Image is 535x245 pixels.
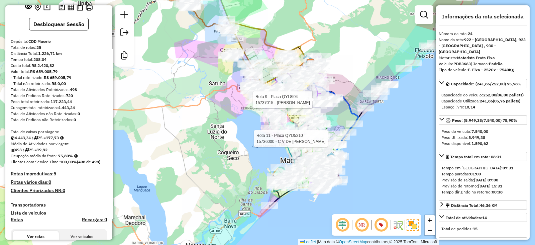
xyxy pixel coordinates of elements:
strong: 10,14 [464,104,475,109]
span: Peso: (5.949,38/7.540,00) 78,90% [452,118,517,123]
h4: Lista de veículos [11,210,107,216]
div: Total de Pedidos não Roteirizados: [11,117,107,123]
strong: PDB3663 [453,61,471,66]
button: Desbloquear Sessão [29,18,89,30]
h4: Informações da rota selecionada [439,13,527,20]
strong: R$ 659.005,79 [30,69,58,74]
strong: 00:38 [492,189,503,194]
div: Média de Atividades por viagem: [11,141,107,147]
div: Capacidade: (241,86/252,00) 95,98% [439,89,527,113]
div: Motorista: [439,55,527,61]
div: Tipo do veículo: [439,67,527,73]
em: Média calculada utilizando a maior ocupação (%Peso ou %Cubagem) de cada rota da sessão. Rotas cro... [74,154,78,158]
strong: 14 [482,215,487,220]
strong: 07:31 [503,165,513,170]
span: | Jornada: [471,61,503,66]
strong: 0 [78,111,80,116]
i: Total de Atividades [11,148,15,152]
span: Capacidade: (241,86/252,00) 95,98% [451,81,522,86]
div: Tempo em [GEOGRAPHIC_DATA]: [441,165,524,171]
strong: [DATE] 07:00 [474,177,498,182]
span: Clientes com Service Time: [11,159,60,164]
strong: 0 [63,187,65,193]
strong: CDD Maceio [28,39,51,44]
strong: 177,73 [46,135,59,140]
button: Imprimir Rotas [84,2,94,12]
strong: 208:04 [33,57,46,62]
div: Total de pedidos: [441,226,524,232]
a: Tempo total em rota: 08:31 [439,152,527,161]
a: Rotas [11,217,23,223]
div: Peso: (5.949,38/7.540,00) 78,90% [439,126,527,149]
a: Distância Total:46,36 KM [439,200,527,210]
span: Ocupação média da frota: [11,153,57,158]
strong: Motorista Frota Fixa [457,55,495,60]
div: Capacidade do veículo: [441,92,524,98]
span: + [428,216,432,224]
strong: [DATE] 15:31 [478,183,502,188]
div: Espaço livre: [441,104,524,110]
div: Veículo: [439,61,527,67]
div: Previsão de saída: [441,177,524,183]
strong: 24 [468,31,472,36]
h4: Clientes Priorizados NR: [11,188,107,193]
div: Total de atividades:14 [439,223,527,235]
strong: 1.226,71 km [38,51,62,56]
div: Total de Pedidos Roteirizados: [11,93,107,99]
div: Total de Atividades Roteirizadas: [11,87,107,93]
span: Ocultar deslocamento [334,217,350,233]
strong: 25 [36,45,41,50]
a: Leaflet [300,240,316,244]
strong: 1.590,62 [471,141,488,146]
div: Map data © contributors,© 2025 TomTom, Microsoft [298,239,439,245]
a: Exibir filtros [417,8,431,21]
div: - Total roteirizado: [11,75,107,81]
button: Ver veículos [59,231,105,242]
span: Ocultar NR [354,217,370,233]
button: Painel de Sugestão [42,2,52,12]
strong: 117.223,44 [50,99,72,104]
span: Tempo total em rota: 08:31 [450,154,502,159]
strong: (06,00 pallets) [496,92,524,97]
img: Fluxo de ruas [393,220,403,230]
div: Peso total roteirizado: [11,99,107,105]
img: UDC zumpy [303,54,312,63]
a: Zoom out [425,225,435,235]
button: Logs desbloquear sessão [57,2,66,12]
strong: (05,76 pallets) [493,98,520,103]
strong: 720 [66,93,73,98]
a: Peso: (5.949,38/7.540,00) 78,90% [439,115,527,125]
div: Total de caixas por viagem: [11,129,107,135]
div: Distância Total: [11,51,107,57]
div: - Total não roteirizado: [11,81,107,87]
div: 498 / 25 = [11,147,107,153]
div: Tempo total em rota: 08:31 [439,162,527,198]
strong: Padrão [489,61,503,66]
a: Criar modelo [118,49,131,64]
div: Tempo dirigindo no retorno: [441,189,524,195]
strong: 0 [74,117,76,122]
button: Visualizar relatório de Roteirização [66,2,75,11]
strong: 498 [70,87,77,92]
h4: Rotas improdutivas: [11,171,107,177]
div: Previsão de retorno: [441,183,524,189]
button: Visualizar Romaneio [75,2,84,12]
button: Ver rotas [13,231,59,242]
strong: 0 [48,179,51,185]
i: Meta Caixas/viagem: 161,43 Diferença: 16,30 [60,136,64,140]
img: CDD Maceio [306,59,315,67]
a: OpenStreetMap [339,240,367,244]
div: Tempo paradas: [441,171,524,177]
strong: 922 - [GEOGRAPHIC_DATA], 923 - [GEOGRAPHIC_DATA] , 930 - [GEOGRAPHIC_DATA] [439,37,526,54]
strong: 01:00 [470,171,481,176]
a: Total de atividades:14 [439,213,527,222]
div: Tempo total: [11,57,107,63]
div: Número da rota: [439,31,527,37]
div: Cubagem total roteirizado: [11,105,107,111]
strong: 4.443,34 [58,105,75,110]
div: Nome da rota: [439,37,527,55]
div: Capacidade Utilizada: [441,98,524,104]
strong: 252,00 [483,92,496,97]
span: Exibir número da rota [373,217,389,233]
div: Valor total: [11,69,107,75]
